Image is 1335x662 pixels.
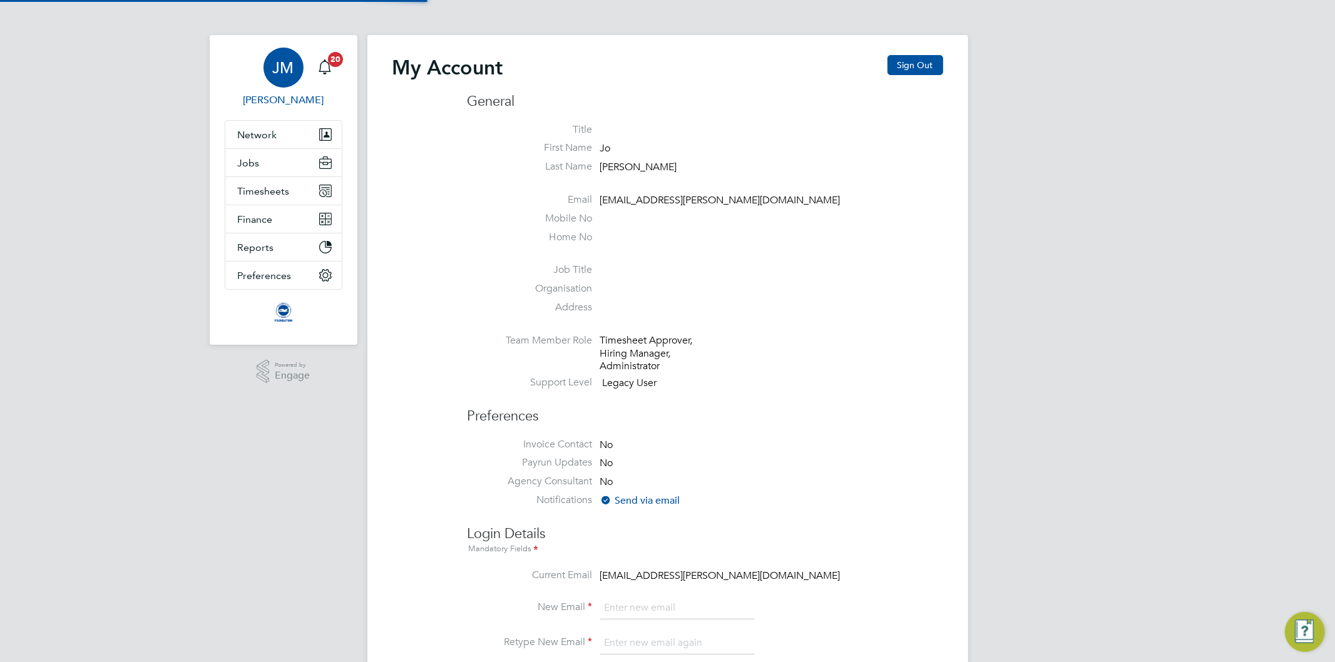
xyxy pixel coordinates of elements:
[468,512,943,557] h3: Login Details
[468,636,593,649] label: Retype New Email
[600,457,613,470] span: No
[273,59,294,76] span: JM
[225,149,342,176] button: Jobs
[468,456,593,469] label: Payrun Updates
[238,213,273,225] span: Finance
[600,334,719,373] div: Timesheet Approver, Hiring Manager, Administrator
[600,476,613,488] span: No
[600,161,677,173] span: [PERSON_NAME]
[225,233,342,261] button: Reports
[210,35,357,345] nav: Main navigation
[468,212,593,225] label: Mobile No
[603,377,657,389] span: Legacy User
[274,302,294,322] img: albioninthecommunity-logo-retina.png
[312,48,337,88] a: 20
[392,55,503,80] h2: My Account
[238,270,292,282] span: Preferences
[468,494,593,507] label: Notifications
[600,143,611,155] span: Jo
[275,360,310,370] span: Powered by
[600,439,613,451] span: No
[468,141,593,155] label: First Name
[468,569,593,582] label: Current Email
[468,193,593,206] label: Email
[600,632,755,654] input: Enter new email again
[225,302,342,322] a: Go to home page
[225,177,342,205] button: Timesheets
[257,360,310,384] a: Powered byEngage
[468,395,943,425] h3: Preferences
[600,570,841,583] span: [EMAIL_ADDRESS][PERSON_NAME][DOMAIN_NAME]
[600,597,755,619] input: Enter new email
[887,55,943,75] button: Sign Out
[1285,612,1325,652] button: Engage Resource Center
[238,185,290,197] span: Timesheets
[468,160,593,173] label: Last Name
[468,438,593,451] label: Invoice Contact
[468,334,593,347] label: Team Member Role
[225,48,342,108] a: JM[PERSON_NAME]
[238,129,277,141] span: Network
[468,282,593,295] label: Organisation
[225,205,342,233] button: Finance
[328,52,343,67] span: 20
[225,93,342,108] span: Jo Morris
[600,494,680,507] span: Send via email
[468,601,593,614] label: New Email
[468,301,593,314] label: Address
[238,157,260,169] span: Jobs
[468,93,943,111] h3: General
[238,242,274,253] span: Reports
[468,123,593,136] label: Title
[468,376,593,389] label: Support Level
[468,231,593,244] label: Home No
[225,262,342,289] button: Preferences
[468,263,593,277] label: Job Title
[225,121,342,148] button: Network
[600,194,841,206] span: [EMAIL_ADDRESS][PERSON_NAME][DOMAIN_NAME]
[468,475,593,488] label: Agency Consultant
[275,370,310,381] span: Engage
[468,542,943,556] div: Mandatory Fields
